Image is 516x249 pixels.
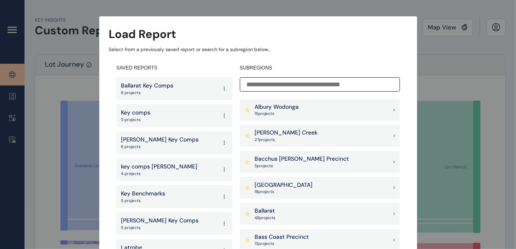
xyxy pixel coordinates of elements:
[255,103,299,111] p: Albury Wodonga
[255,233,309,241] p: Bass Coast Precinct
[121,82,174,90] p: Ballarat Key Comps
[255,207,276,215] p: Ballarat
[255,189,313,195] p: 18 project s
[121,163,198,171] p: key comps [PERSON_NAME]
[121,198,165,204] p: 5 projects
[121,171,198,177] p: 4 projects
[116,65,232,72] h4: SAVED REPORTS
[121,117,151,123] p: 5 projects
[121,90,174,96] p: 8 projects
[109,46,407,53] p: Select from a previously saved report or search for a subregion below...
[255,241,309,247] p: 13 project s
[255,137,318,143] p: 27 project s
[255,155,349,163] p: Bacchus [PERSON_NAME] Precinct
[240,65,400,72] h4: SUBREGIONS
[109,26,176,42] h3: Load Report
[121,217,199,225] p: [PERSON_NAME] Key Comps
[121,190,165,198] p: Key Benchmarks
[255,129,318,137] p: [PERSON_NAME] Creek
[121,225,199,231] p: 5 projects
[255,181,313,189] p: [GEOGRAPHIC_DATA]
[121,136,199,144] p: [PERSON_NAME] Key Comps
[121,144,199,150] p: 6 projects
[121,109,151,117] p: Key comps
[255,215,276,221] p: 48 project s
[255,111,299,117] p: 15 project s
[255,163,349,169] p: 5 project s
